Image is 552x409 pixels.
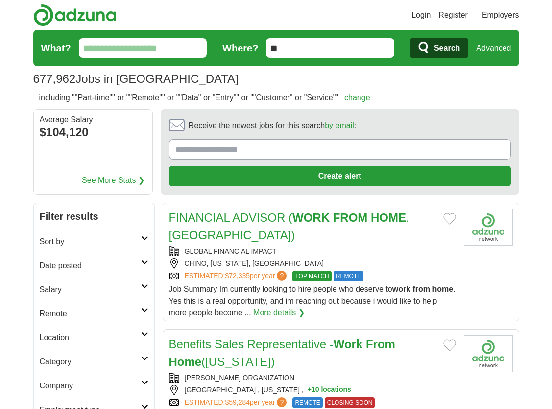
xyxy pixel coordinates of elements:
[366,337,395,351] strong: From
[438,9,468,21] a: Register
[189,120,356,131] span: Receive the newest jobs for this search :
[308,385,312,395] span: +
[40,284,141,296] h2: Salary
[292,397,322,408] span: REMOTE
[41,41,71,55] label: What?
[34,350,154,374] a: Category
[40,116,146,124] div: Average Salary
[333,211,368,224] strong: FROM
[169,285,456,317] span: Job Summary Im currently looking to hire people who deserve to . Yes this is a real opportunity, ...
[33,70,76,88] span: 677,962
[39,92,370,103] h2: including ""Part-time"" or ""Remote"" or ""Data" or "Entry"" or ""Customer" or "Service""
[169,373,456,383] div: [PERSON_NAME] ORGANIZATION
[169,211,409,242] a: FINANCIAL ADVISOR (WORK FROM HOME, [GEOGRAPHIC_DATA])
[34,326,154,350] a: Location
[185,397,289,408] a: ESTIMATED:$59,284per year?
[34,302,154,326] a: Remote
[482,9,519,21] a: Employers
[413,285,431,293] strong: from
[185,271,289,281] a: ESTIMATED:$72,335per year?
[334,271,363,281] span: REMOTE
[325,121,354,129] a: by email
[225,272,250,280] span: $72,335
[169,246,456,256] div: GLOBAL FINANCIAL IMPACT
[344,93,370,102] a: change
[371,211,406,224] strong: HOME
[292,271,331,281] span: TOP MATCH
[443,339,456,351] button: Add to favorite jobs
[169,337,395,368] a: Benefits Sales Representative -Work From Home([US_STATE])
[277,397,287,407] span: ?
[308,385,351,395] button: +10 locations
[34,374,154,398] a: Company
[82,175,144,186] a: See More Stats ❯
[169,385,456,395] div: [GEOGRAPHIC_DATA] , [US_STATE] ,
[40,236,141,248] h2: Sort by
[33,4,117,26] img: Adzuna logo
[169,258,456,269] div: CHINO, [US_STATE], [GEOGRAPHIC_DATA]
[443,213,456,225] button: Add to favorite jobs
[464,335,513,372] img: Company logo
[34,254,154,278] a: Date posted
[34,230,154,254] a: Sort by
[225,398,250,406] span: $59,284
[34,278,154,302] a: Salary
[33,72,239,85] h1: Jobs in [GEOGRAPHIC_DATA]
[432,285,454,293] strong: home
[325,397,375,408] span: CLOSING SOON
[222,41,258,55] label: Where?
[392,285,410,293] strong: work
[169,355,202,368] strong: Home
[292,211,330,224] strong: WORK
[40,308,141,320] h2: Remote
[40,124,146,141] div: $104,120
[434,38,460,58] span: Search
[410,38,468,58] button: Search
[334,337,363,351] strong: Work
[40,332,141,344] h2: Location
[411,9,431,21] a: Login
[34,203,154,230] h2: Filter results
[464,209,513,246] img: Company logo
[40,356,141,368] h2: Category
[40,260,141,272] h2: Date posted
[253,307,305,319] a: More details ❯
[476,38,511,58] a: Advanced
[169,166,511,186] button: Create alert
[40,380,141,392] h2: Company
[277,271,287,281] span: ?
